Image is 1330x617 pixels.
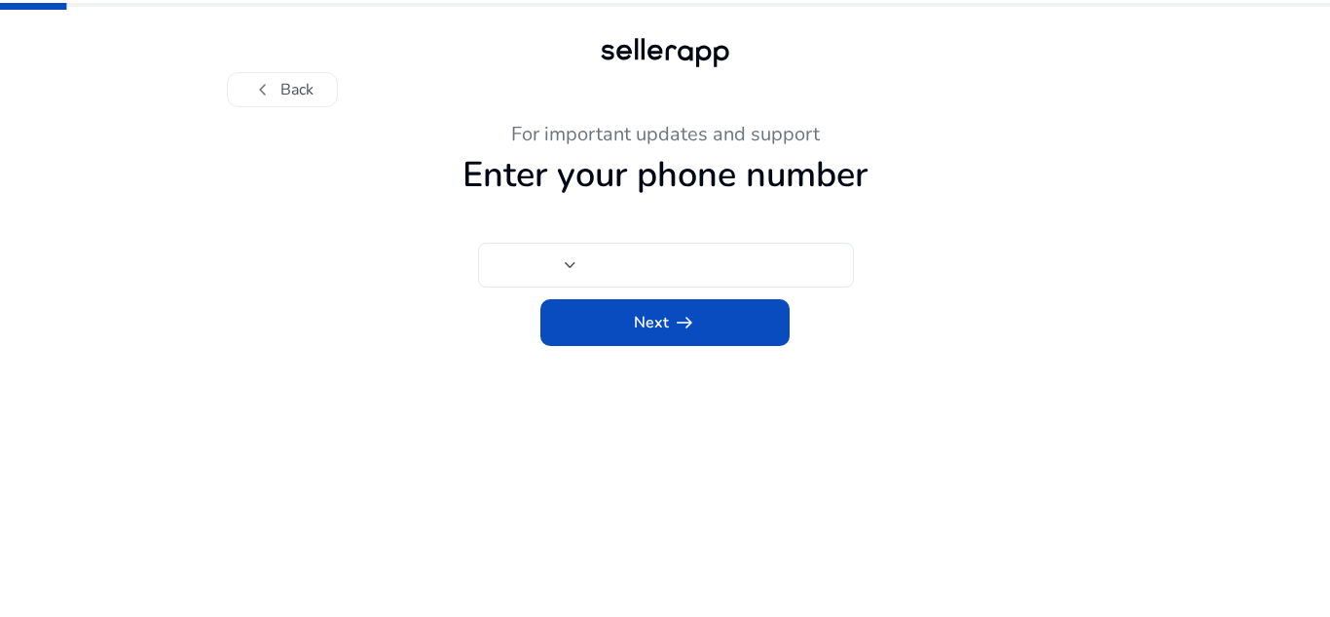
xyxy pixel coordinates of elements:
span: chevron_left [251,78,275,101]
button: chevron_leftBack [227,72,338,107]
span: Next [634,311,696,334]
span: arrow_right_alt [673,311,696,334]
button: Nextarrow_right_alt [540,299,790,346]
h1: Enter your phone number [129,154,1201,196]
h3: For important updates and support [129,123,1201,146]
